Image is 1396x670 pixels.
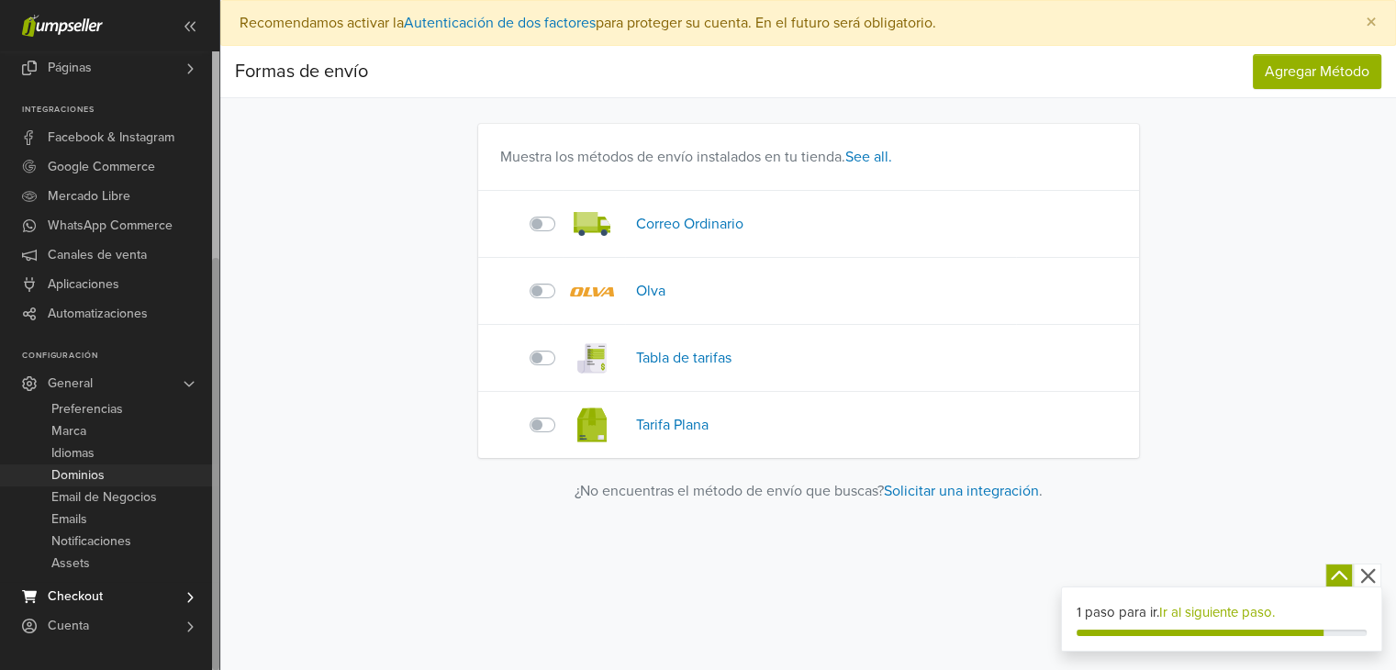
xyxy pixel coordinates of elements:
[235,53,368,90] div: Formas de envío
[1347,1,1395,45] button: Close
[48,299,148,329] span: Automatizaciones
[51,464,105,486] span: Dominios
[48,152,155,182] span: Google Commerce
[1253,54,1381,89] button: Agregar Método
[51,530,131,553] span: Notificaciones
[574,211,610,237] img: free.svg
[51,442,95,464] span: Idiomas
[51,420,86,442] span: Marca
[636,349,732,367] a: Tabla de tarifas
[500,148,892,166] span: Muestra los métodos de envío instalados en tu tienda.
[577,408,607,442] img: flat.svg
[1077,602,1367,623] div: 1 paso para ir.
[577,343,607,374] img: tables.svg
[1265,62,1369,81] span: Agregar Método
[51,553,90,575] span: Assets
[48,582,103,611] span: Checkout
[1159,604,1275,620] a: Ir al siguiente paso.
[478,480,1139,502] div: ¿No encuentras el método de envío que buscas? .
[48,211,173,240] span: WhatsApp Commerce
[884,482,1039,500] a: Solicitar una integración
[51,398,123,420] span: Preferencias
[636,282,665,300] a: Olva
[570,286,614,296] img: olva.svg
[48,240,147,270] span: Canales de venta
[51,486,157,508] span: Email de Negocios
[48,270,119,299] span: Aplicaciones
[636,416,709,434] a: Tarifa Plana
[48,611,89,641] span: Cuenta
[51,508,87,530] span: Emails
[22,105,219,116] p: Integraciones
[48,123,174,152] span: Facebook & Instagram
[22,351,219,362] p: Configuración
[845,148,892,166] a: See all.
[48,369,93,398] span: General
[404,14,596,32] a: Autenticación de dos factores
[48,53,92,83] span: Páginas
[1366,9,1377,36] span: ×
[636,215,743,233] a: Correo Ordinario
[48,182,130,211] span: Mercado Libre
